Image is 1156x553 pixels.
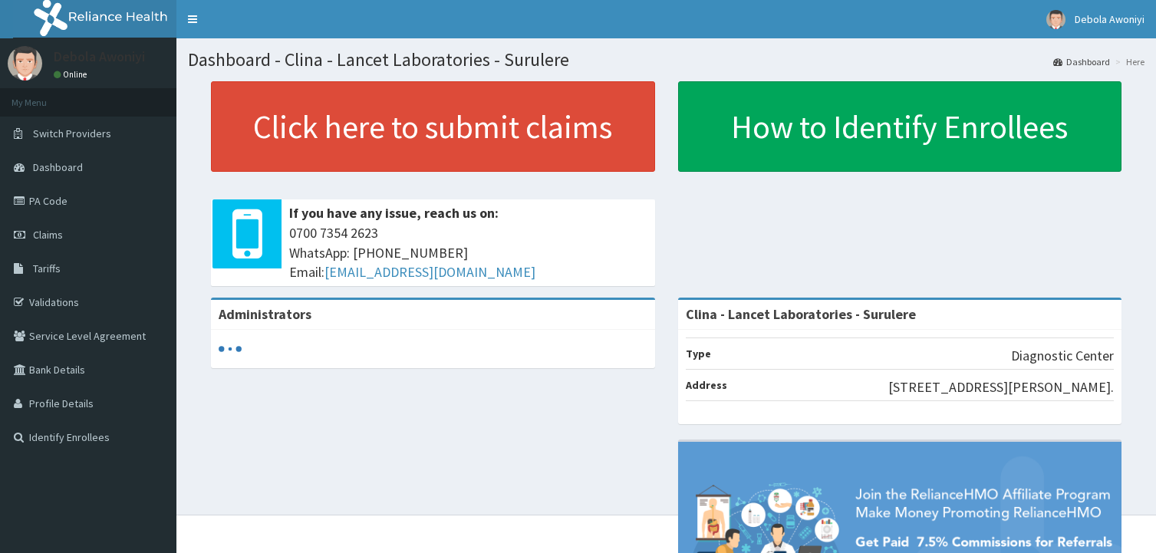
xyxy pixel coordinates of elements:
span: Switch Providers [33,127,111,140]
span: Debola Awoniyi [1075,12,1144,26]
a: Dashboard [1053,55,1110,68]
p: Diagnostic Center [1011,346,1114,366]
a: How to Identify Enrollees [678,81,1122,172]
img: User Image [1046,10,1065,29]
b: Administrators [219,305,311,323]
b: If you have any issue, reach us on: [289,204,499,222]
img: User Image [8,46,42,81]
span: Claims [33,228,63,242]
p: Debola Awoniyi [54,50,145,64]
strong: Clina - Lancet Laboratories - Surulere [686,305,916,323]
span: Tariffs [33,262,61,275]
a: Online [54,69,91,80]
span: Dashboard [33,160,83,174]
a: [EMAIL_ADDRESS][DOMAIN_NAME] [324,263,535,281]
svg: audio-loading [219,337,242,360]
b: Type [686,347,711,360]
h1: Dashboard - Clina - Lancet Laboratories - Surulere [188,50,1144,70]
span: 0700 7354 2623 WhatsApp: [PHONE_NUMBER] Email: [289,223,647,282]
li: Here [1112,55,1144,68]
p: [STREET_ADDRESS][PERSON_NAME]. [888,377,1114,397]
b: Address [686,378,727,392]
a: Click here to submit claims [211,81,655,172]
